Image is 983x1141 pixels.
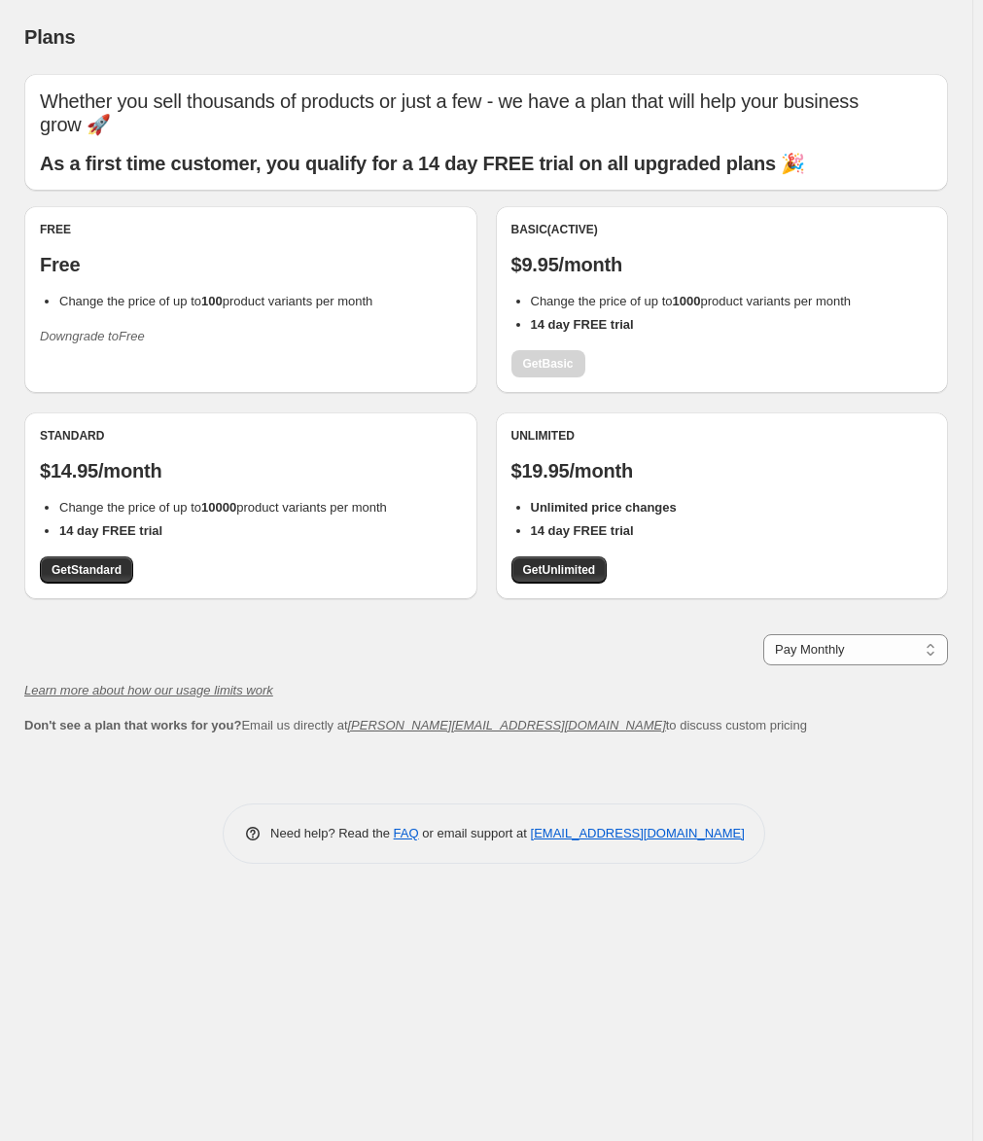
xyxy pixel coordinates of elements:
b: 1000 [673,294,701,308]
a: Learn more about how our usage limits work [24,683,273,697]
p: $19.95/month [511,459,933,482]
a: [PERSON_NAME][EMAIL_ADDRESS][DOMAIN_NAME] [348,718,666,732]
b: As a first time customer, you qualify for a 14 day FREE trial on all upgraded plans 🎉 [40,153,805,174]
p: Whether you sell thousands of products or just a few - we have a plan that will help your busines... [40,89,932,136]
div: Unlimited [511,428,933,444]
span: Change the price of up to product variants per month [59,294,372,308]
div: Basic (Active) [511,222,933,237]
b: 14 day FREE trial [59,523,162,538]
span: Get Standard [52,562,122,578]
b: 100 [201,294,223,308]
a: [EMAIL_ADDRESS][DOMAIN_NAME] [531,826,745,840]
a: GetStandard [40,556,133,584]
a: GetUnlimited [511,556,608,584]
p: $9.95/month [511,253,933,276]
span: Plans [24,26,75,48]
a: FAQ [394,826,419,840]
button: Downgrade toFree [28,321,157,352]
span: Need help? Read the [270,826,394,840]
p: $14.95/month [40,459,462,482]
p: Free [40,253,462,276]
b: 14 day FREE trial [531,523,634,538]
span: Change the price of up to product variants per month [531,294,852,308]
span: Change the price of up to product variants per month [59,500,387,515]
i: Downgrade to Free [40,329,145,343]
div: Standard [40,428,462,444]
b: Don't see a plan that works for you? [24,718,241,732]
b: Unlimited price changes [531,500,677,515]
b: 14 day FREE trial [531,317,634,332]
div: Free [40,222,462,237]
span: or email support at [419,826,531,840]
b: 10000 [201,500,236,515]
span: Get Unlimited [523,562,596,578]
span: Email us directly at to discuss custom pricing [24,718,807,732]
